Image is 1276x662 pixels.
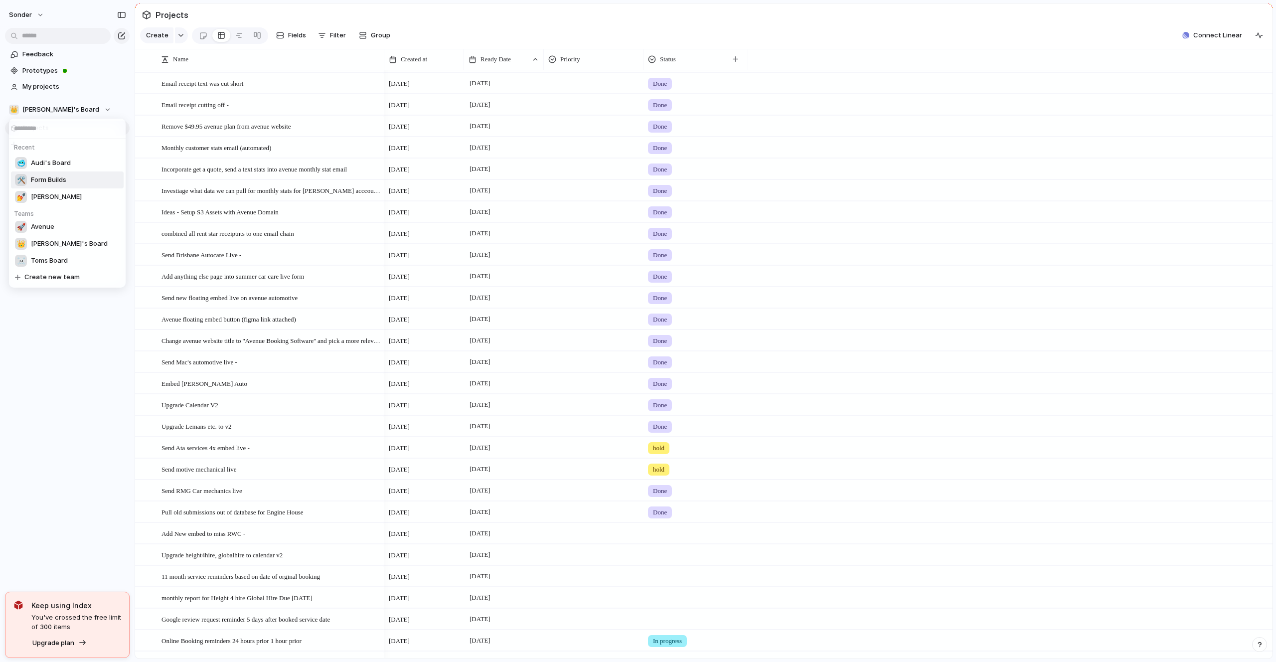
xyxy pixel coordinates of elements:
span: [PERSON_NAME] [31,192,82,202]
span: Form Builds [31,175,66,185]
div: 🚀 [15,221,27,233]
div: 🥶 [15,157,27,169]
h5: Teams [11,205,127,218]
span: Avenue [31,222,54,232]
div: ☠️ [15,255,27,267]
span: Audi's Board [31,158,71,168]
div: 👑 [15,238,27,250]
div: 💅 [15,191,27,203]
div: 🛠️ [15,174,27,186]
span: Create new team [24,272,80,282]
span: Toms Board [31,256,68,266]
h5: Recent [11,139,127,152]
span: [PERSON_NAME]'s Board [31,239,108,249]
